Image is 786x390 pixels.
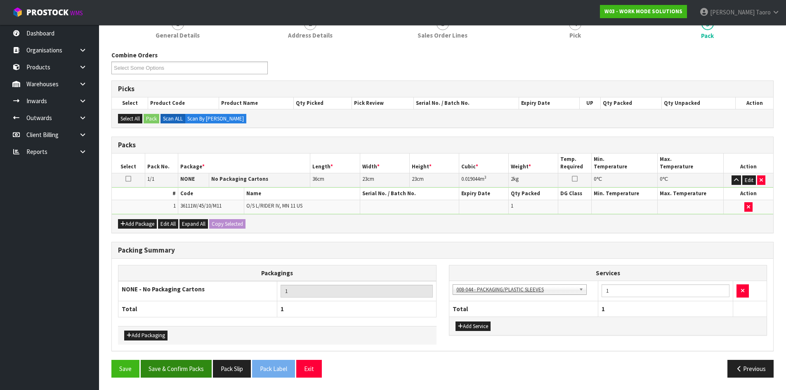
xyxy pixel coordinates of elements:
span: 008-044 - PACKAGING/PLASTIC SLEEVES [456,285,576,295]
button: Save & Confirm Packs [141,360,212,378]
button: Edit [742,175,756,185]
button: Edit All [158,219,178,229]
img: cube-alt.png [12,7,23,17]
span: 2 [511,175,513,182]
th: Pick Review [352,97,414,109]
span: [PERSON_NAME] [710,8,755,16]
th: Packagings [118,265,437,281]
button: Copy Selected [209,219,245,229]
th: Select [112,154,145,173]
th: Action [724,154,773,173]
button: Select All [118,114,142,124]
sup: 3 [484,175,486,180]
span: 1 [602,305,605,313]
th: Length [310,154,360,173]
button: Pack Label [252,360,295,378]
th: Total [118,301,277,317]
td: m [459,173,509,187]
th: Total [449,301,598,317]
span: 1 [281,305,284,313]
span: 0.019044 [461,175,480,182]
span: 36 [312,175,317,182]
span: 0 [594,175,596,182]
td: ℃ [657,173,723,187]
h3: Packing Summary [118,246,767,254]
button: Pack [144,114,159,124]
span: Pick [569,31,581,40]
span: 1 [511,202,513,209]
th: Product Code [148,97,219,109]
th: Action [736,97,773,109]
h3: Picks [118,85,767,93]
strong: NONE [180,175,195,182]
th: Min. Temperature [591,188,657,200]
th: Weight [509,154,558,173]
span: 1/1 [147,175,154,182]
label: Scan By [PERSON_NAME] [185,114,246,124]
th: UP [579,97,600,109]
th: Code [178,188,244,200]
strong: W03 - WORK MODE SOLUTIONS [604,8,682,15]
button: Add Packaging [124,331,168,340]
button: Add Package [118,219,157,229]
button: Previous [727,360,774,378]
th: Max. Temperature [657,154,723,173]
th: Name [244,188,360,200]
span: 36111W/45/10/M11 [180,202,222,209]
strong: No Packaging Cartons [211,175,268,182]
span: Pack [701,31,714,40]
span: Address Details [288,31,333,40]
th: Cubic [459,154,509,173]
td: kg [509,173,558,187]
h3: Packs [118,141,767,149]
th: Action [724,188,773,200]
label: Combine Orders [111,51,158,59]
span: O/S L/RIDER IV, MN 11 US [246,202,302,209]
button: Exit [296,360,322,378]
th: Max. Temperature [657,188,723,200]
th: Height [409,154,459,173]
span: Pack [111,45,774,384]
th: DG Class [558,188,591,200]
td: cm [360,173,409,187]
th: Product Name [219,97,294,109]
small: WMS [70,9,83,17]
th: Select [112,97,148,109]
th: Qty Packed [509,188,558,200]
td: cm [409,173,459,187]
th: Qty Picked [294,97,352,109]
button: Add Service [456,321,491,331]
td: ℃ [591,173,657,187]
th: Min. Temperature [591,154,657,173]
th: Temp. Required [558,154,591,173]
button: Expand All [179,219,208,229]
th: Expiry Date [519,97,580,109]
span: 23 [362,175,367,182]
th: # [112,188,178,200]
th: Qty Packed [600,97,661,109]
span: ProStock [26,7,68,18]
th: Services [449,265,767,281]
span: General Details [156,31,200,40]
button: Save [111,360,139,378]
th: Qty Unpacked [661,97,735,109]
span: 23 [412,175,417,182]
th: Serial No. / Batch No. [360,188,459,200]
label: Scan ALL [161,114,185,124]
button: Pack Slip [213,360,251,378]
span: Sales Order Lines [418,31,467,40]
th: Width [360,154,409,173]
th: Expiry Date [459,188,509,200]
a: W03 - WORK MODE SOLUTIONS [600,5,687,18]
span: 0 [660,175,662,182]
td: cm [310,173,360,187]
span: 1 [173,202,176,209]
th: Pack No. [145,154,178,173]
th: Serial No. / Batch No. [414,97,519,109]
span: Expand All [182,220,205,227]
span: Taoro [756,8,771,16]
th: Package [178,154,310,173]
strong: NONE - No Packaging Cartons [122,285,205,293]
